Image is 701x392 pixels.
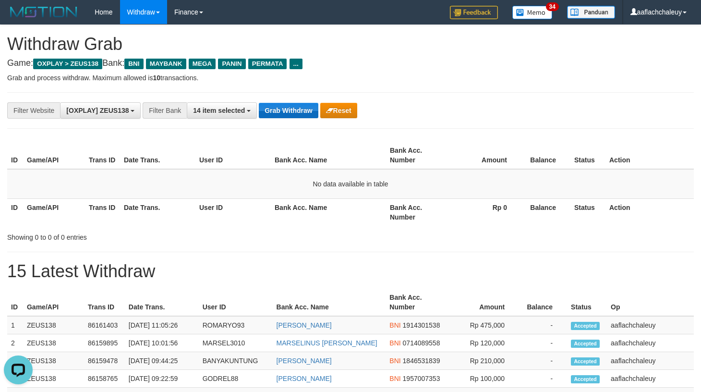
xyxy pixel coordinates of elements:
[447,316,519,334] td: Rp 475,000
[23,370,84,388] td: ZEUS138
[607,334,694,352] td: aaflachchaleuy
[571,322,600,330] span: Accepted
[7,5,80,19] img: MOTION_logo.png
[85,142,120,169] th: Trans ID
[66,107,129,114] span: [OXPLAY] ZEUS138
[84,334,125,352] td: 86159895
[84,352,125,370] td: 86159478
[447,370,519,388] td: Rp 100,000
[571,357,600,366] span: Accepted
[607,289,694,316] th: Op
[125,289,199,316] th: Date Trans.
[189,59,216,69] span: MEGA
[7,73,694,83] p: Grab and process withdraw. Maximum allowed is transactions.
[386,289,447,316] th: Bank Acc. Number
[403,321,440,329] span: Copy 1914301538 to clipboard
[23,198,85,226] th: Game/API
[521,198,570,226] th: Balance
[85,198,120,226] th: Trans ID
[7,229,285,242] div: Showing 0 to 0 of 0 entries
[403,375,440,382] span: Copy 1957007353 to clipboard
[84,289,125,316] th: Trans ID
[605,198,694,226] th: Action
[447,289,519,316] th: Amount
[33,59,102,69] span: OXPLAY > ZEUS138
[571,340,600,348] span: Accepted
[120,198,195,226] th: Date Trans.
[447,352,519,370] td: Rp 210,000
[84,370,125,388] td: 86158765
[7,35,694,54] h1: Withdraw Grab
[320,103,357,118] button: Reset
[4,4,33,33] button: Open LiveChat chat widget
[193,107,245,114] span: 14 item selected
[60,102,141,119] button: [OXPLAY] ZEUS138
[143,102,187,119] div: Filter Bank
[519,316,567,334] td: -
[195,142,271,169] th: User ID
[277,321,332,329] a: [PERSON_NAME]
[450,6,498,19] img: Feedback.jpg
[277,357,332,365] a: [PERSON_NAME]
[448,142,521,169] th: Amount
[567,289,607,316] th: Status
[447,334,519,352] td: Rp 120,000
[7,102,60,119] div: Filter Website
[403,339,440,347] span: Copy 0714089558 to clipboard
[389,375,400,382] span: BNI
[84,316,125,334] td: 86161403
[7,316,23,334] td: 1
[607,316,694,334] td: aaflachchaleuy
[23,316,84,334] td: ZEUS138
[125,316,199,334] td: [DATE] 11:05:26
[546,2,559,11] span: 34
[124,59,143,69] span: BNI
[7,198,23,226] th: ID
[273,289,386,316] th: Bank Acc. Name
[218,59,245,69] span: PANIN
[187,102,257,119] button: 14 item selected
[23,334,84,352] td: ZEUS138
[199,316,273,334] td: ROMARYO93
[271,142,386,169] th: Bank Acc. Name
[7,169,694,199] td: No data available in table
[389,357,400,365] span: BNI
[271,198,386,226] th: Bank Acc. Name
[7,262,694,281] h1: 15 Latest Withdraw
[386,198,448,226] th: Bank Acc. Number
[521,142,570,169] th: Balance
[607,352,694,370] td: aaflachchaleuy
[519,289,567,316] th: Balance
[519,370,567,388] td: -
[290,59,302,69] span: ...
[248,59,287,69] span: PERMATA
[125,334,199,352] td: [DATE] 10:01:56
[120,142,195,169] th: Date Trans.
[7,289,23,316] th: ID
[512,6,553,19] img: Button%20Memo.svg
[277,375,332,382] a: [PERSON_NAME]
[195,198,271,226] th: User ID
[571,375,600,383] span: Accepted
[519,352,567,370] td: -
[153,74,160,82] strong: 10
[199,352,273,370] td: BANYAKUNTUNG
[403,357,440,365] span: Copy 1846531839 to clipboard
[146,59,186,69] span: MAYBANK
[199,334,273,352] td: MARSEL3010
[7,59,694,68] h4: Game: Bank:
[448,198,521,226] th: Rp 0
[199,370,273,388] td: GODREL88
[125,352,199,370] td: [DATE] 09:44:25
[570,142,605,169] th: Status
[23,289,84,316] th: Game/API
[519,334,567,352] td: -
[23,352,84,370] td: ZEUS138
[386,142,448,169] th: Bank Acc. Number
[389,339,400,347] span: BNI
[23,142,85,169] th: Game/API
[570,198,605,226] th: Status
[199,289,273,316] th: User ID
[277,339,377,347] a: MARSELINUS [PERSON_NAME]
[607,370,694,388] td: aaflachchaleuy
